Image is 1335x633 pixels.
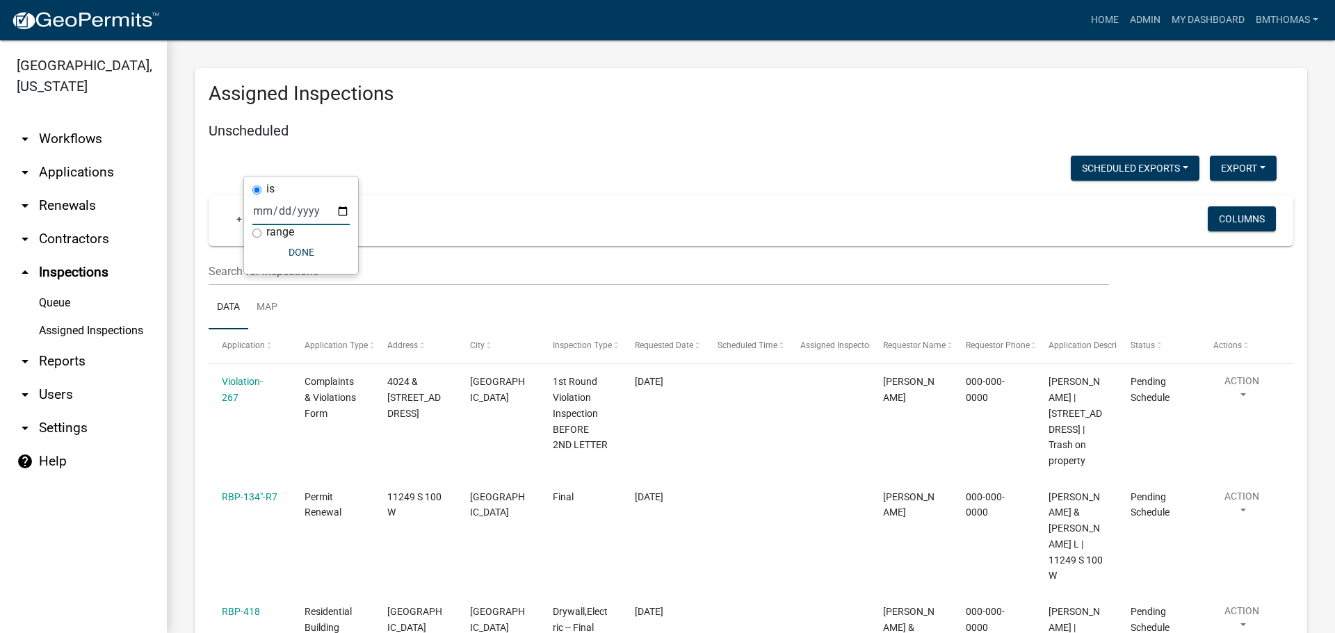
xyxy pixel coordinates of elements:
span: Requestor Phone [966,340,1030,350]
datatable-header-cell: Scheduled Time [704,329,787,363]
span: Cooper, Jerry L Sr | 4024 & 4032 N WATER ST | Trash on property [1049,376,1102,466]
a: + Filter [225,206,285,231]
i: arrow_drop_down [17,353,33,370]
label: range [266,227,294,238]
span: Pending Schedule [1131,491,1170,518]
a: Home [1085,7,1124,33]
span: Final [553,491,574,502]
span: 000-000-0000 [966,491,1005,518]
label: is [266,183,275,195]
span: 000-000-0000 [966,376,1005,403]
datatable-header-cell: Application [209,329,291,363]
i: arrow_drop_down [17,386,33,403]
span: Corey [883,491,934,518]
datatable-header-cell: Inspection Type [539,329,622,363]
a: RBP-134"-R7 [222,491,277,502]
datatable-header-cell: Requestor Name [870,329,953,363]
span: City [470,340,485,350]
span: Scheduled Time [718,340,777,350]
span: Inspection Type [553,340,612,350]
input: Search for inspections [209,257,1109,286]
span: KEITH, JOHN D & JONI L | 11249 S 100 W [1049,491,1103,582]
a: Violation-267 [222,376,263,403]
a: Map [248,286,286,330]
span: 1st Round Violation Inspection BEFORE 2ND LETTER [553,376,608,450]
h5: Unscheduled [209,122,1293,139]
i: arrow_drop_down [17,420,33,436]
span: 11249 S 100 W [387,491,442,518]
a: Admin [1124,7,1166,33]
datatable-header-cell: Application Type [291,329,374,363]
datatable-header-cell: Assigned Inspector [787,329,870,363]
span: Application [222,340,265,350]
span: PERU [470,606,525,633]
span: Address [387,340,418,350]
button: Export [1210,156,1277,181]
datatable-header-cell: Requested Date [622,329,704,363]
span: Requested Date [635,340,693,350]
span: Actions [1213,340,1242,350]
span: Assigned Inspector [800,340,872,350]
datatable-header-cell: Actions [1200,329,1283,363]
span: Bunker Hill [470,491,525,518]
span: Application Description [1049,340,1136,350]
a: My Dashboard [1166,7,1250,33]
i: arrow_drop_down [17,164,33,181]
span: 4024 & 4032 N WATER ST [387,376,441,419]
h3: Assigned Inspections [209,82,1293,106]
i: arrow_drop_down [17,197,33,214]
datatable-header-cell: City [457,329,540,363]
span: 06/17/2025 [635,491,663,502]
datatable-header-cell: Requestor Phone [953,329,1035,363]
i: arrow_drop_down [17,131,33,147]
button: Action [1213,489,1270,524]
datatable-header-cell: Application Description [1035,329,1117,363]
span: Permit Renewal [305,491,341,518]
button: Done [252,240,350,265]
span: Megan Mongosa [883,376,934,403]
datatable-header-cell: Status [1117,329,1200,363]
a: RBP-418 [222,606,260,617]
i: arrow_drop_down [17,231,33,247]
span: 11/27/2023 [635,376,663,387]
a: bmthomas [1250,7,1324,33]
span: 000-000-0000 [966,606,1005,633]
span: Pending Schedule [1131,376,1170,403]
button: Scheduled Exports [1071,156,1199,181]
span: Complaints & Violations Form [305,376,356,419]
span: Application Type [305,340,368,350]
button: Columns [1208,206,1276,231]
span: Status [1131,340,1155,350]
span: Pending Schedule [1131,606,1170,633]
span: MEXICO [470,376,525,403]
span: Requestor Name [883,340,946,350]
i: help [17,453,33,470]
i: arrow_drop_up [17,264,33,281]
span: 08/28/2025 [635,606,663,617]
a: Data [209,286,248,330]
button: Action [1213,374,1270,409]
datatable-header-cell: Address [374,329,457,363]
